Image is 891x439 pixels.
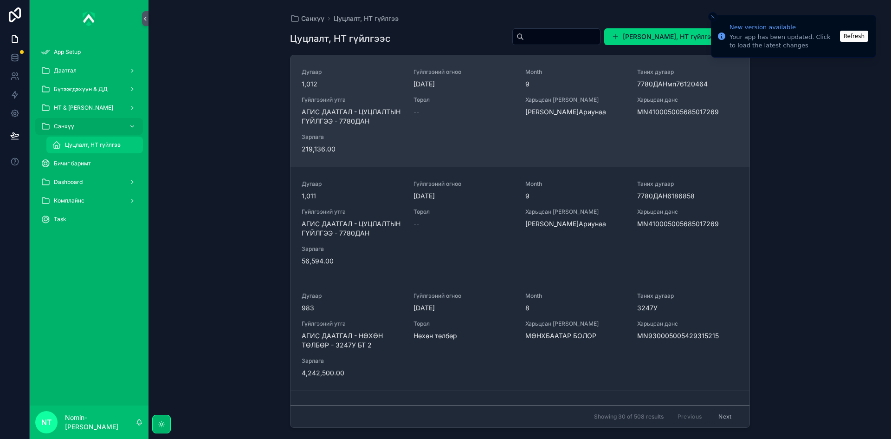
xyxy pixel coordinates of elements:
span: [PERSON_NAME]Ариунаа [525,219,626,229]
span: Бичиг баримт [54,160,91,167]
span: Төрөл [413,208,514,216]
span: АГИС ДААТГАЛ - НӨХӨН ТӨЛБӨР - 3247У БТ 2 [302,331,402,350]
span: Гүйлгээний огноо [413,68,514,76]
a: Комплайнс [35,192,143,209]
span: [DATE] [413,191,514,201]
a: Цуцлалт, НТ гүйлгээ [334,14,399,23]
div: Your app has been updated. Click to load the latest changes [730,33,837,50]
a: Санхүү [35,118,143,135]
a: App Setup [35,44,143,60]
span: 983 [302,303,402,313]
a: Дугаар983Гүйлгээний огноо[DATE]Month8Таних дугаар3247УГүйлгээний утгаАГИС ДААТГАЛ - НӨХӨН ТӨЛБӨР ... [291,279,749,391]
span: Санхүү [54,123,74,130]
span: Таних дугаар [637,292,738,300]
span: MN410005005685017269 [637,219,738,229]
span: Комплайнс [54,197,84,204]
div: scrollable content [30,37,148,240]
button: [PERSON_NAME], НТ гүйлгээ оруулах [604,28,750,45]
span: 7780ДАН6186858 [637,191,738,201]
span: Month [525,180,626,188]
a: Дугаар1,011Гүйлгээний огноо[DATE]Month9Таних дугаар7780ДАН6186858Гүйлгээний утгаАГИС ДААТГАЛ - ЦУ... [291,167,749,279]
a: Бичиг баримт [35,155,143,172]
span: Таних дугаар [637,68,738,76]
span: Харьцсан [PERSON_NAME] [525,320,626,328]
span: [PERSON_NAME]Ариунаа [525,107,626,117]
span: Харьцсан данс [637,320,738,328]
span: Дугаар [302,404,402,412]
span: 4,242,500.00 [302,368,402,378]
a: Даатгал [35,62,143,79]
span: 9 [525,79,626,89]
span: [DATE] [413,79,514,89]
button: Refresh [840,31,868,42]
div: New version available [730,23,837,32]
span: Зарлага [302,357,402,365]
a: Цуцлалт, НТ гүйлгээ [46,137,143,153]
span: Төрөл [413,96,514,104]
span: Dashboard [54,178,83,186]
span: 8 [525,303,626,313]
span: Цуцлалт, НТ гүйлгээ [65,141,121,149]
a: НТ & [PERSON_NAME] [35,99,143,116]
span: Зарлага [302,133,402,141]
span: 1,011 [302,191,402,201]
a: Бүтээгдэхүүн & ДД [35,81,143,98]
span: 219,136.00 [302,144,402,154]
span: [DATE] [413,303,514,313]
span: Month [525,68,626,76]
span: АГИС ДААТГАЛ - ЦУЦЛАЛТЫН ГҮЙЛГЭЭ - 7780ДАН [302,219,402,238]
span: Гүйлгээний утга [302,208,402,216]
span: Гүйлгээний огноо [413,180,514,188]
img: App logo [83,11,96,26]
span: Task [54,216,66,223]
span: 7780ДАНмп76120464 [637,79,738,89]
span: Month [525,292,626,300]
span: Зарлага [302,245,402,253]
span: Таних дугаар [637,180,738,188]
span: Month [525,404,626,412]
span: 3247У [637,303,738,313]
button: Next [712,409,738,424]
span: -- [413,107,419,117]
span: -- [413,219,419,229]
span: Гүйлгээний огноо [413,404,514,412]
a: Dashboard [35,174,143,190]
span: Харьцсан данс [637,96,738,104]
span: Гүйлгээний огноо [413,292,514,300]
span: Дугаар [302,68,402,76]
span: Санхүү [301,14,324,23]
span: МӨНХБААТАР БОЛОР [525,331,626,341]
h1: Цуцлалт, НТ гүйлгээс [290,32,391,45]
span: 9 [525,191,626,201]
span: Харьцсан [PERSON_NAME] [525,96,626,104]
span: Нөхөн төлбөр [413,331,514,341]
span: MN930005005429315215 [637,331,738,341]
span: 1,012 [302,79,402,89]
span: Бүтээгдэхүүн & ДД [54,85,108,93]
span: Showing 30 of 508 results [594,413,664,420]
span: App Setup [54,48,81,56]
a: Дугаар1,012Гүйлгээний огноо[DATE]Month9Таних дугаар7780ДАНмп76120464Гүйлгээний утгаАГИС ДААТГАЛ -... [291,55,749,167]
span: 56,594.00 [302,256,402,266]
span: АГИС ДААТГАЛ - ЦУЦЛАЛТЫН ГҮЙЛГЭЭ - 7780ДАН [302,107,402,126]
span: Харьцсан [PERSON_NAME] [525,208,626,216]
span: Гүйлгээний утга [302,96,402,104]
a: Санхүү [290,14,324,23]
span: Гүйлгээний утга [302,320,402,328]
span: Дугаар [302,292,402,300]
span: Даатгал [54,67,77,74]
span: Харьцсан данс [637,208,738,216]
span: Төрөл [413,320,514,328]
span: Таних дугаар [637,404,738,412]
span: NT [41,417,52,428]
span: НТ & [PERSON_NAME] [54,104,113,111]
p: Nomin-[PERSON_NAME] [65,413,136,432]
button: Close toast [708,12,717,21]
a: Task [35,211,143,228]
span: Дугаар [302,180,402,188]
span: MN410005005685017269 [637,107,738,117]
